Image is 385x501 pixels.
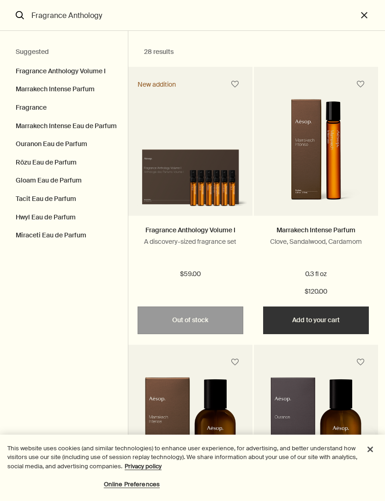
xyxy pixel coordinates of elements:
button: Save to cabinet [227,76,243,93]
h2: Suggested [16,47,112,58]
a: Marrakech Intense Parfum [277,226,355,234]
span: $120.00 [305,286,327,297]
a: Aesop Marrakech Intense Eau de Parfum in amber glass bottle with outer carton. [128,370,253,494]
iframe: Close message from Aesop [357,427,376,446]
img: An amber bottle of Ouranon Eau de Parfum alongside carton packaging. [259,377,373,489]
a: Fragrance Anthology Volume I [145,226,235,234]
p: Clove, Sandalwood, Cardamom [263,237,369,246]
button: Save to cabinet [352,354,369,371]
p: A discovery-sized fragrance set [138,237,243,246]
a: An amber bottle of Ouranon Eau de Parfum alongside carton packaging. [254,370,378,494]
div: New addition [138,80,176,88]
div: Aesop says "Our consultants are available now to offer personalised product advice.". Open messag... [224,427,376,492]
h2: 28 results [144,47,362,58]
a: More information about your privacy, opens in a new tab [125,462,162,470]
button: Add to your cart - $120.00 [263,306,369,334]
a: Marrakech Intense Parfum in amber glass bottle with outer carton [254,92,378,216]
img: Aesop Marrakech Intense Eau de Parfum in amber glass bottle with outer carton. [133,377,248,489]
button: Online Preferences, Opens the preference center dialog [103,475,161,494]
button: Close [360,439,380,460]
button: Save to cabinet [352,76,369,93]
a: Six small vials of fragrance housed in a paper pulp carton with a decorative sleeve. [128,92,253,216]
div: This website uses cookies (and similar technologies) to enhance user experience, for advertising,... [7,444,358,471]
button: Out of stock - $59.00 [138,306,243,334]
span: $59.00 [180,269,201,280]
button: Save to cabinet [227,354,243,371]
img: Marrakech Intense Parfum in amber glass bottle with outer carton [259,99,373,211]
img: Six small vials of fragrance housed in a paper pulp carton with a decorative sleeve. [133,141,248,211]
